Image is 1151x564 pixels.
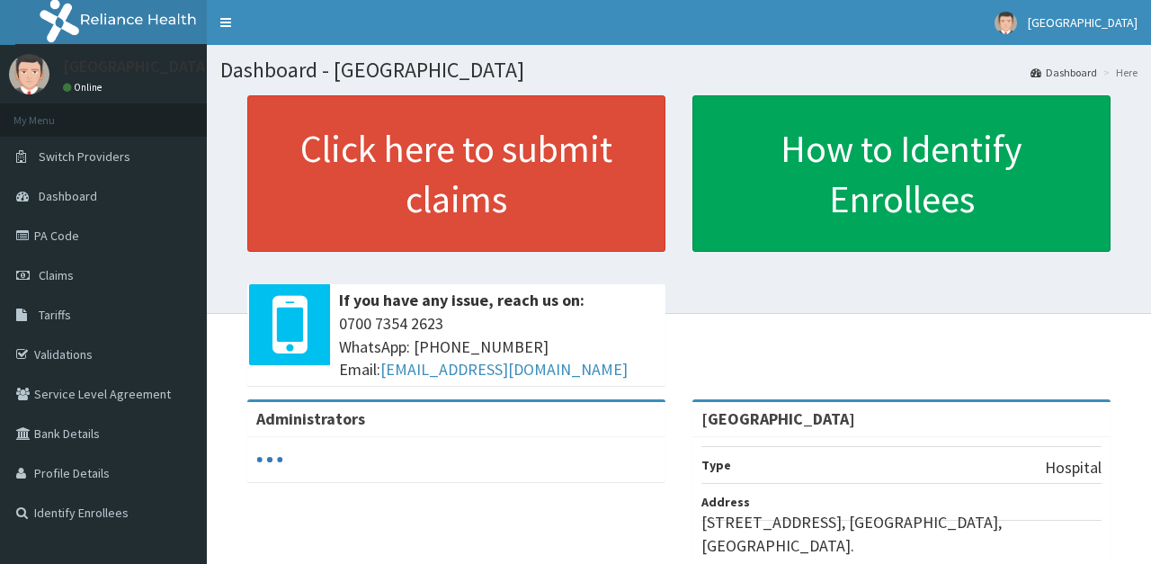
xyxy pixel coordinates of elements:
[995,12,1017,34] img: User Image
[39,267,74,283] span: Claims
[701,494,750,510] b: Address
[339,312,656,381] span: 0700 7354 2623 WhatsApp: [PHONE_NUMBER] Email:
[39,188,97,204] span: Dashboard
[256,446,283,473] svg: audio-loading
[339,290,584,310] b: If you have any issue, reach us on:
[1099,65,1138,80] li: Here
[256,408,365,429] b: Administrators
[39,307,71,323] span: Tariffs
[692,95,1111,252] a: How to Identify Enrollees
[1031,65,1097,80] a: Dashboard
[380,359,628,380] a: [EMAIL_ADDRESS][DOMAIN_NAME]
[1045,456,1102,479] p: Hospital
[220,58,1138,82] h1: Dashboard - [GEOGRAPHIC_DATA]
[63,81,106,94] a: Online
[9,54,49,94] img: User Image
[39,148,130,165] span: Switch Providers
[701,511,1102,557] p: [STREET_ADDRESS], [GEOGRAPHIC_DATA], [GEOGRAPHIC_DATA].
[247,95,665,252] a: Click here to submit claims
[63,58,211,75] p: [GEOGRAPHIC_DATA]
[701,457,731,473] b: Type
[1028,14,1138,31] span: [GEOGRAPHIC_DATA]
[701,408,855,429] strong: [GEOGRAPHIC_DATA]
